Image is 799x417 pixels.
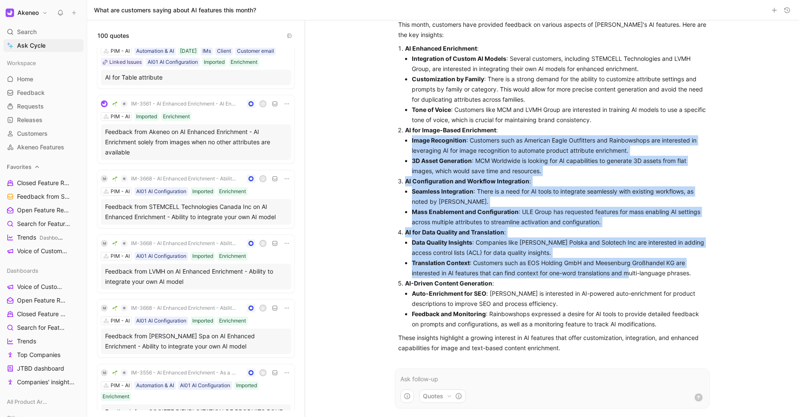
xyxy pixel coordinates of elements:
[405,126,496,134] strong: AI for Image-Based Enrichment
[17,310,67,318] span: Closed Feature Requests
[412,237,706,258] li: : Companies like [PERSON_NAME] Polska and Solotech Inc are interested in adding access control li...
[109,368,239,378] button: 🌱IM-3556 - AI Enhanced Enrichment - As a PIM admin, I would like to quickly identify all attribut...
[398,20,706,40] p: This month, customers have provided feedback on various aspects of [PERSON_NAME]'s AI features. H...
[94,6,256,14] h1: What are customers saying about AI features this month?
[101,369,108,376] div: M
[109,303,239,313] button: 🌱IM-3668 - AI Enhanced Enrichment - Ability to integrate your own AI model
[180,47,197,55] div: [DATE]
[131,175,236,182] span: IM-3668 - AI Enhanced Enrichment - Ability to integrate your own AI model
[7,163,31,171] span: Favorites
[109,238,239,248] button: 🌱IM-3668 - AI Enhanced Enrichment - Ability to integrate your own AI model
[219,252,246,260] div: Enrichment
[3,362,83,375] a: JTBD dashboard
[136,381,174,390] div: Automation & AI
[163,112,190,121] div: Enrichment
[105,266,287,287] div: Feedback from LVMH on AI Enhanced Enrichment - Ability to integrate your own AI model
[3,245,83,257] a: Voice of Customers
[412,106,451,113] strong: Tone of Voice
[105,72,287,83] div: AI for Table attribute
[17,143,64,151] span: Akeneo Features
[17,378,76,386] span: Companies' insights (Test [PERSON_NAME])
[412,186,706,207] li: : There is a need for AI tools to integrate seamlessly with existing workflows, as noted by [PERS...
[237,47,274,55] div: Customer email
[17,129,48,138] span: Customers
[109,174,239,184] button: 🌱IM-3668 - AI Enhanced Enrichment - Ability to integrate your own AI model
[412,156,706,176] li: : MCM Worldwide is looking for AI capabilities to generate 3D assets from flat images, which woul...
[412,137,466,144] strong: Image Recognition
[17,40,46,51] span: Ask Cycle
[17,179,70,188] span: Closed Feature Requests
[17,116,43,124] span: Releases
[111,112,130,121] div: PIM - AI
[17,9,39,17] h1: Akeneo
[3,127,83,140] a: Customers
[17,220,71,228] span: Search for Feature Requests
[17,323,68,332] span: Search for Feature Requests
[412,54,706,74] li: : Several customers, including STEMCELL Technologies and LVMH Group, are interested in integratin...
[405,125,706,135] p: :
[17,233,63,242] span: Trends
[412,259,470,266] strong: Translation Context
[3,335,83,348] a: Trends
[3,308,83,320] a: Closed Feature Requests
[17,283,64,291] span: Voice of Customers
[17,247,68,256] span: Voice of Customers
[412,239,472,246] strong: Data Quality Insights
[17,89,45,97] span: Feedback
[219,187,246,196] div: Enrichment
[192,317,213,325] div: Imported
[180,381,230,390] div: AI01 AI Configuration
[3,73,83,86] a: Home
[192,187,213,196] div: Imported
[112,370,117,375] img: 🌱
[3,160,83,173] div: Favorites
[260,241,266,246] div: R
[236,381,257,390] div: Imported
[405,280,492,287] strong: AI-Driven Content Generation
[105,331,287,351] div: Feedback from [PERSON_NAME] Spa on AI Enhanced Enrichment - Ability to integrate your own AI model
[112,176,117,181] img: 🌱
[131,240,236,247] span: IM-3668 - AI Enhanced Enrichment - Ability to integrate your own AI model
[405,228,504,236] strong: AI for Data Quality and Translation
[3,26,83,38] div: Search
[3,264,83,388] div: DashboardsVoice of CustomersOpen Feature RequestsClosed Feature RequestsSearch for Feature Reques...
[412,75,484,83] strong: Customization by Family
[17,75,33,83] span: Home
[101,100,108,107] img: logo
[231,58,257,66] div: Enrichment
[412,74,706,105] li: : There is a strong demand for the ability to customize attribute settings and prompts by family ...
[412,208,519,215] strong: Mass Enablement and Configuration
[192,252,213,260] div: Imported
[136,47,174,55] div: Automation & AI
[111,317,130,325] div: PIM - AI
[131,305,236,311] span: IM-3668 - AI Enhanced Enrichment - Ability to integrate your own AI model
[111,47,130,55] div: PIM - AI
[3,57,83,69] div: Workspace
[7,397,49,406] span: All Product Areas
[112,101,117,106] img: 🌱
[3,114,83,126] a: Releases
[131,369,236,376] span: IM-3556 - AI Enhanced Enrichment - As a PIM admin, I would like to quickly identify all attribute...
[3,280,83,293] a: Voice of Customers
[101,240,108,247] div: M
[3,100,83,113] a: Requests
[412,55,506,62] strong: Integration of Custom AI Models
[3,231,83,244] a: TrendsDashboards
[260,101,266,107] div: T
[3,204,83,217] a: Open Feature Requests
[148,58,198,66] div: AI01 AI Configuration
[17,351,60,359] span: Top Companies
[405,43,706,54] p: :
[3,217,83,230] a: Search for Feature Requests
[136,252,186,260] div: AI01 AI Configuration
[3,190,83,203] a: Feedback from Support Team
[203,47,211,55] div: IMs
[405,278,706,288] p: :
[412,135,706,156] li: : Customers such as American Eagle Outfitters and Rainbowshops are interested in leveraging AI fo...
[101,175,108,182] div: M
[412,309,706,329] li: : Rainbowshops expressed a desire for AI tools to provide detailed feedback on prompts and config...
[109,58,142,66] div: Linked Issues
[3,321,83,334] a: Search for Feature Requests
[405,176,706,186] p: :
[105,202,287,222] div: Feedback from STEMCELL Technologies Canada Inc on AI Enhanced Enrichment - Ability to integrate y...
